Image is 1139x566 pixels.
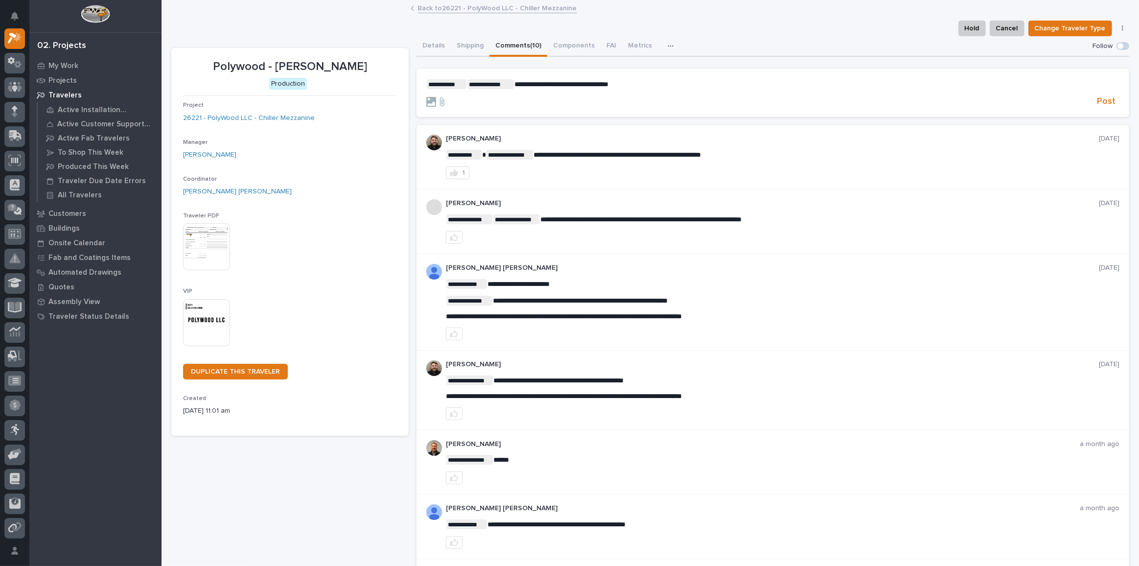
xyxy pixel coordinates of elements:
p: [DATE] 11:01 am [183,406,397,416]
p: [DATE] [1099,360,1119,369]
p: Produced This Week [58,163,129,171]
a: [PERSON_NAME] [183,150,236,160]
a: Travelers [29,88,162,102]
p: [PERSON_NAME] [446,360,1099,369]
a: [PERSON_NAME] [PERSON_NAME] [183,187,292,197]
img: ACg8ocLB2sBq07NhafZLDpfZztpbDqa4HYtD3rBf5LhdHf4k=s96-c [426,360,442,376]
button: Shipping [451,36,489,57]
p: To Shop This Week [58,148,123,157]
a: Projects [29,73,162,88]
span: VIP [183,288,192,294]
button: Notifications [4,6,25,26]
p: [PERSON_NAME] [446,135,1099,143]
p: Onsite Calendar [48,239,105,248]
p: My Work [48,62,78,71]
a: My Work [29,58,162,73]
button: like this post [446,231,463,244]
p: All Travelers [58,191,102,200]
span: Cancel [996,23,1018,34]
a: Fab and Coatings Items [29,250,162,265]
a: Traveler Status Details [29,309,162,324]
button: Details [417,36,451,57]
a: Onsite Calendar [29,236,162,250]
span: Hold [965,23,979,34]
span: Traveler PDF [183,213,219,219]
p: [PERSON_NAME] [PERSON_NAME] [446,264,1099,272]
div: 1 [462,169,465,176]
a: Active Fab Travelers [38,131,162,145]
a: Quotes [29,280,162,294]
img: AD_cMMRcK_lR-hunIWE1GUPcUjzJ19X9Uk7D-9skk6qMORDJB_ZroAFOMmnE07bDdh4EHUMJPuIZ72TfOWJm2e1TqCAEecOOP... [426,264,442,280]
p: Assembly View [48,298,100,307]
span: Manager [183,140,208,145]
button: Comments (10) [489,36,547,57]
span: Change Traveler Type [1035,23,1106,34]
p: [PERSON_NAME] [446,440,1080,448]
button: Post [1093,96,1119,107]
button: 1 [446,166,469,179]
p: Polywood - [PERSON_NAME] [183,60,397,74]
div: 02. Projects [37,41,86,51]
div: Production [269,78,307,90]
a: Active Customer Support Travelers [38,117,162,131]
button: FAI [601,36,622,57]
a: Automated Drawings [29,265,162,280]
p: [PERSON_NAME] [PERSON_NAME] [446,504,1080,513]
a: Buildings [29,221,162,236]
p: a month ago [1080,504,1119,513]
p: Traveler Due Date Errors [58,177,146,186]
span: Post [1097,96,1116,107]
p: Buildings [48,224,80,233]
img: ACg8ocJcz4vZ21Cj6ND81c1DV7NvJtHTK7wKtHfHTJcpF4JkkkB-Ka8=s96-c [426,440,442,456]
p: [DATE] [1099,264,1119,272]
a: Produced This Week [38,160,162,173]
button: like this post [446,407,463,420]
p: [PERSON_NAME] [446,199,1099,208]
button: Change Traveler Type [1028,21,1112,36]
span: DUPLICATE THIS TRAVELER [191,368,280,375]
p: Active Customer Support Travelers [57,120,154,129]
a: All Travelers [38,188,162,202]
p: a month ago [1080,440,1119,448]
p: Active Installation Travelers [58,106,154,115]
a: Traveler Due Date Errors [38,174,162,188]
p: Projects [48,76,77,85]
a: Assembly View [29,294,162,309]
p: Fab and Coatings Items [48,254,131,262]
button: Hold [958,21,986,36]
p: Follow [1093,42,1113,50]
button: like this post [446,328,463,340]
button: Components [547,36,601,57]
p: Traveler Status Details [48,312,129,321]
span: Created [183,396,206,401]
span: Coordinator [183,176,217,182]
img: Workspace Logo [81,5,110,23]
p: Customers [48,210,86,218]
p: [DATE] [1099,199,1119,208]
p: Active Fab Travelers [58,134,130,143]
button: Metrics [622,36,658,57]
button: like this post [446,472,463,484]
span: Project [183,102,204,108]
div: Notifications [12,12,25,27]
p: Travelers [48,91,82,100]
button: Cancel [990,21,1024,36]
p: Automated Drawings [48,268,121,277]
a: 26221 - PolyWood LLC - Chiller Mezzanine [183,113,315,123]
p: [DATE] [1099,135,1119,143]
a: Customers [29,206,162,221]
img: ACg8ocLB2sBq07NhafZLDpfZztpbDqa4HYtD3rBf5LhdHf4k=s96-c [426,135,442,150]
img: AD_cMMRcK_lR-hunIWE1GUPcUjzJ19X9Uk7D-9skk6qMORDJB_ZroAFOMmnE07bDdh4EHUMJPuIZ72TfOWJm2e1TqCAEecOOP... [426,504,442,520]
a: DUPLICATE THIS TRAVELER [183,364,288,379]
a: Back to26221 - PolyWood LLC - Chiller Mezzanine [418,2,577,13]
p: Quotes [48,283,74,292]
a: To Shop This Week [38,145,162,159]
button: like this post [446,536,463,549]
a: Active Installation Travelers [38,103,162,117]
